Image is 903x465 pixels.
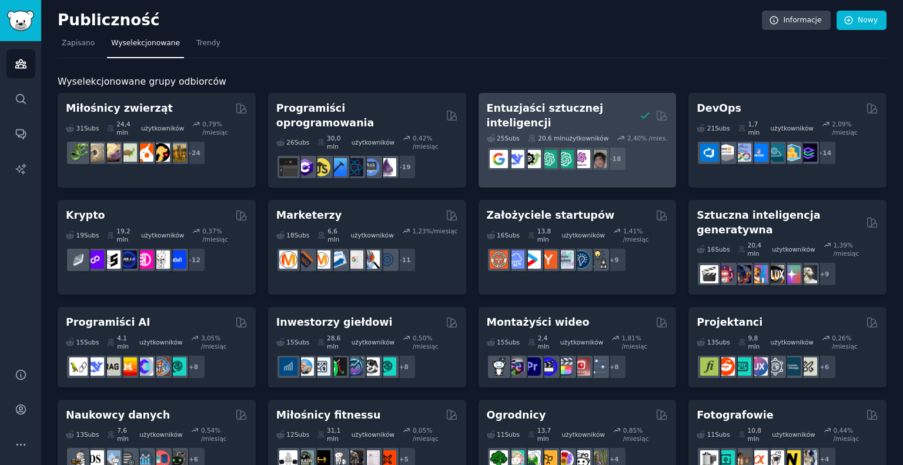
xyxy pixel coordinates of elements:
[717,357,735,376] img: projektowanie logo
[312,357,330,376] img: Forex
[799,357,817,376] img: Projektowanie UX
[623,228,637,235] font: 1,41
[697,102,741,114] font: DevOps
[832,121,845,128] font: 2,09
[86,357,104,376] img: Głębokie poszukiwania
[194,363,198,370] font: 8
[279,250,297,269] img: marketing treści
[139,339,183,346] font: użytkowników
[825,270,829,277] font: 9
[399,456,404,463] font: +
[413,427,426,434] font: 0,05
[572,357,590,376] img: Wideo z YouTube'a
[837,11,887,31] a: Nowy
[352,431,395,438] font: użytkowników
[782,143,801,162] img: aws_cdk
[614,456,618,463] font: 4
[295,431,306,438] font: Sub
[276,102,374,129] font: Programiści oprogramowania
[727,431,730,438] font: s
[497,232,504,239] font: 16
[295,139,306,146] font: Sub
[523,357,541,376] img: premiera
[152,143,170,162] img: Porady dla zwierząt
[707,431,715,438] font: 11
[116,228,130,243] font: 19,2 mln
[152,250,170,269] img: Kryptowaluty
[820,363,825,370] font: +
[700,357,718,376] img: typografia
[378,250,396,269] img: Marketing internetowy
[782,265,801,283] img: gwieździsty
[296,158,314,176] img: krzyżyk
[799,265,817,283] img: DreamBooth
[750,265,768,283] img: sdforall
[561,232,605,239] font: użytkowników
[86,143,104,162] img: pyton kulisty
[295,339,306,346] font: Sub
[770,125,814,132] font: użytkowników
[770,339,814,346] font: użytkowników
[623,228,649,243] font: % /miesiąc
[556,150,574,168] img: czatgpt_prompts_
[707,125,715,132] font: 21
[402,256,411,263] font: 11
[707,339,715,346] font: 13
[572,250,590,269] img: Przedsiębiorczość
[609,363,614,370] font: +
[279,357,297,376] img: dywidendy
[506,357,524,376] img: redaktorzy
[750,143,768,162] img: DevOpsLinks
[748,427,761,442] font: 10,8 mln
[413,334,439,350] font: % /miesiąc
[858,16,878,24] font: Nowy
[327,228,339,243] font: 6,6 mln
[833,242,847,249] font: 1,39
[306,339,309,346] font: s
[306,431,309,438] font: s
[327,427,340,442] font: 31,1 mln
[66,209,105,221] font: Krypto
[76,339,84,346] font: 15
[135,143,153,162] img: nimfa
[102,357,121,376] img: Szmata
[825,456,829,463] font: 4
[538,334,550,350] font: 2,4 mln
[402,163,411,170] font: 19
[312,250,330,269] img: AskMarketing
[202,121,228,136] font: % /miesiąc
[202,228,216,235] font: 0,37
[119,357,137,376] img: MistralAI
[717,143,735,162] img: Certyfikowani eksperci AWS
[700,265,718,283] img: aivideo
[96,431,99,438] font: s
[782,357,801,376] img: LearnDesign
[609,256,614,263] font: +
[614,256,618,263] font: 9
[561,431,605,438] font: użytkowników
[413,135,426,142] font: 0,42
[66,409,170,421] font: Naukowcy danych
[538,135,566,142] font: 20,6 mln
[506,250,524,269] img: Oprogramowanie jako usługa
[58,76,226,87] font: Wyselekcjonowane grupy odbiorców
[697,316,762,328] font: Projektanci
[825,363,829,370] font: 6
[766,357,784,376] img: doświadczenie użytkownika
[119,143,137,162] img: żółw
[715,339,727,346] font: Sub
[487,409,546,421] font: Ogrodnicy
[556,250,574,269] img: indiehakerzy
[66,102,173,114] font: Miłośnicy zwierząt
[378,158,396,176] img: eliksir
[7,11,34,31] img: Logo GummySearch
[783,16,821,24] font: Informacje
[192,256,200,263] font: 12
[539,357,557,376] img: Edytorzy wideo
[192,149,200,156] font: 24
[399,363,404,370] font: +
[168,143,186,162] img: rasa psa
[286,139,294,146] font: 26
[566,135,609,142] font: użytkowników
[306,232,309,239] font: s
